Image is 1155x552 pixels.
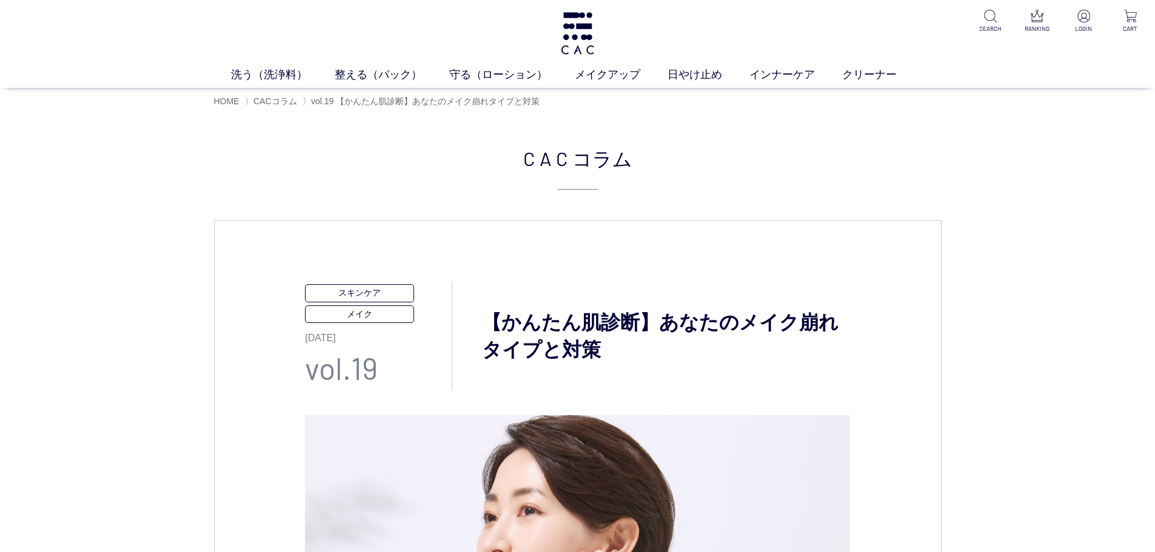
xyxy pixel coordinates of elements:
[311,96,540,106] span: vol.19 【かんたん肌診断】あなたのメイク崩れタイプと対策
[305,284,414,302] p: スキンケア
[1116,24,1145,33] p: CART
[1116,10,1145,33] a: CART
[1069,24,1099,33] p: LOGIN
[575,67,668,83] a: メイクアップ
[976,10,1005,33] a: SEARCH
[303,96,543,107] li: 〉
[749,67,842,83] a: インナーケア
[1022,24,1052,33] p: RANKING
[559,12,596,55] img: logo
[305,345,452,391] p: vol.19
[1022,10,1052,33] a: RANKING
[305,305,414,323] p: メイク
[214,96,239,106] a: HOME
[231,67,335,83] a: 洗う（洗浄料）
[245,96,300,107] li: 〉
[572,144,632,173] span: コラム
[976,24,1005,33] p: SEARCH
[668,67,749,83] a: 日やけ止め
[253,96,297,106] a: CACコラム
[335,67,449,83] a: 整える（パック）
[452,309,850,364] h3: 【かんたん肌診断】あなたのメイク崩れタイプと対策
[842,67,924,83] a: クリーナー
[305,323,452,345] p: [DATE]
[1069,10,1099,33] a: LOGIN
[449,67,575,83] a: 守る（ローション）
[214,144,942,190] h2: CAC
